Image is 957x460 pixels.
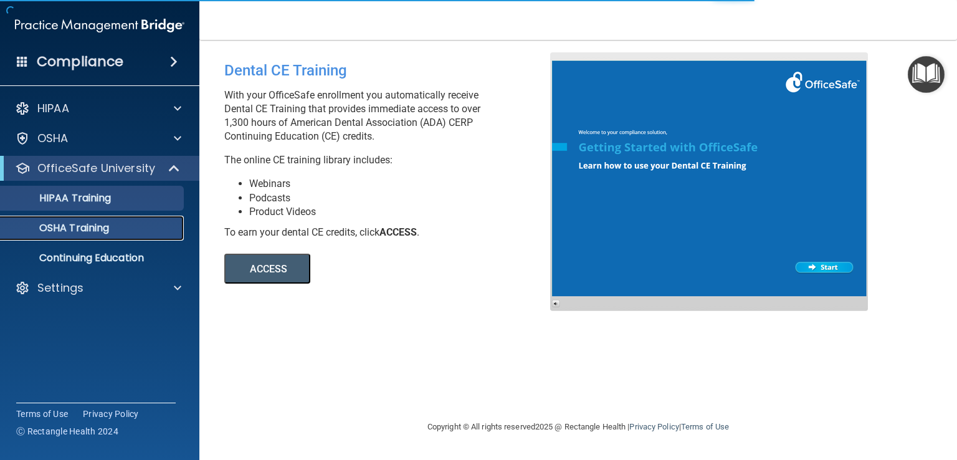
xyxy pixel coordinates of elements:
[16,408,68,420] a: Terms of Use
[83,408,139,420] a: Privacy Policy
[15,280,181,295] a: Settings
[15,13,184,38] img: PMB logo
[37,131,69,146] p: OSHA
[249,191,559,205] li: Podcasts
[37,280,83,295] p: Settings
[249,205,559,219] li: Product Videos
[629,422,678,431] a: Privacy Policy
[681,422,729,431] a: Terms of Use
[15,101,181,116] a: HIPAA
[37,161,155,176] p: OfficeSafe University
[249,177,559,191] li: Webinars
[224,153,559,167] p: The online CE training library includes:
[224,89,559,143] p: With your OfficeSafe enrollment you automatically receive Dental CE Training that provides immedi...
[224,254,310,284] button: ACCESS
[224,265,565,274] a: ACCESS
[224,226,559,239] div: To earn your dental CE credits, click .
[351,407,806,447] div: Copyright © All rights reserved 2025 @ Rectangle Health | |
[8,222,109,234] p: OSHA Training
[16,425,118,438] span: Ⓒ Rectangle Health 2024
[8,252,178,264] p: Continuing Education
[37,53,123,70] h4: Compliance
[15,161,181,176] a: OfficeSafe University
[37,101,69,116] p: HIPAA
[379,226,417,238] b: ACCESS
[908,56,945,93] button: Open Resource Center
[15,131,181,146] a: OSHA
[224,52,559,89] div: Dental CE Training
[8,192,111,204] p: HIPAA Training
